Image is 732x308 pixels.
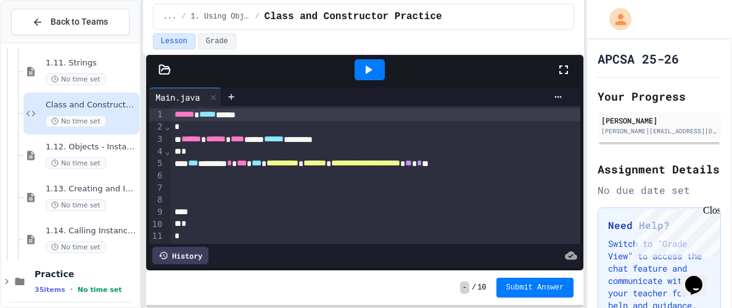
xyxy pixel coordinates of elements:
[460,281,469,294] span: -
[149,230,165,243] div: 11
[265,9,442,24] span: Class and Constructor Practice
[46,226,137,236] span: 1.14. Calling Instance Methods
[164,146,170,156] span: Fold line
[149,146,165,158] div: 4
[149,219,165,231] div: 10
[46,199,106,211] span: No time set
[596,5,635,33] div: My Account
[598,183,721,198] div: No due date set
[149,206,165,219] div: 9
[46,115,106,127] span: No time set
[5,5,85,78] div: Chat with us now!Close
[598,50,679,67] h1: APCSA 25-26
[149,121,165,133] div: 2
[191,12,250,22] span: 1. Using Objects and Methods
[198,33,236,49] button: Grade
[149,91,206,104] div: Main.java
[680,259,720,296] iframe: chat widget
[152,247,208,264] div: History
[601,115,717,126] div: [PERSON_NAME]
[46,58,137,69] span: 1.11. Strings
[46,142,137,152] span: 1.12. Objects - Instances of Classes
[608,218,710,233] h3: Need Help?
[46,157,106,169] span: No time set
[46,100,137,110] span: Class and Constructor Practice
[46,184,137,194] span: 1.13. Creating and Initializing Objects: Constructors
[630,205,720,257] iframe: chat widget
[70,285,73,294] span: •
[46,73,106,85] span: No time set
[78,286,122,294] span: No time set
[181,12,186,22] span: /
[506,283,564,293] span: Submit Answer
[149,133,165,146] div: 3
[598,160,721,178] h2: Assignment Details
[472,283,476,293] span: /
[477,283,486,293] span: 10
[601,127,717,136] div: [PERSON_NAME][EMAIL_ADDRESS][DOMAIN_NAME]
[496,278,574,298] button: Submit Answer
[46,241,106,253] span: No time set
[149,182,165,194] div: 7
[255,12,259,22] span: /
[149,170,165,182] div: 6
[163,12,177,22] span: ...
[149,109,165,121] div: 1
[11,9,130,35] button: Back to Teams
[164,122,170,131] span: Fold line
[35,286,65,294] span: 35 items
[149,88,221,106] div: Main.java
[149,157,165,170] div: 5
[153,33,195,49] button: Lesson
[51,15,108,28] span: Back to Teams
[149,194,165,206] div: 8
[35,268,137,280] span: Practice
[598,88,721,105] h2: Your Progress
